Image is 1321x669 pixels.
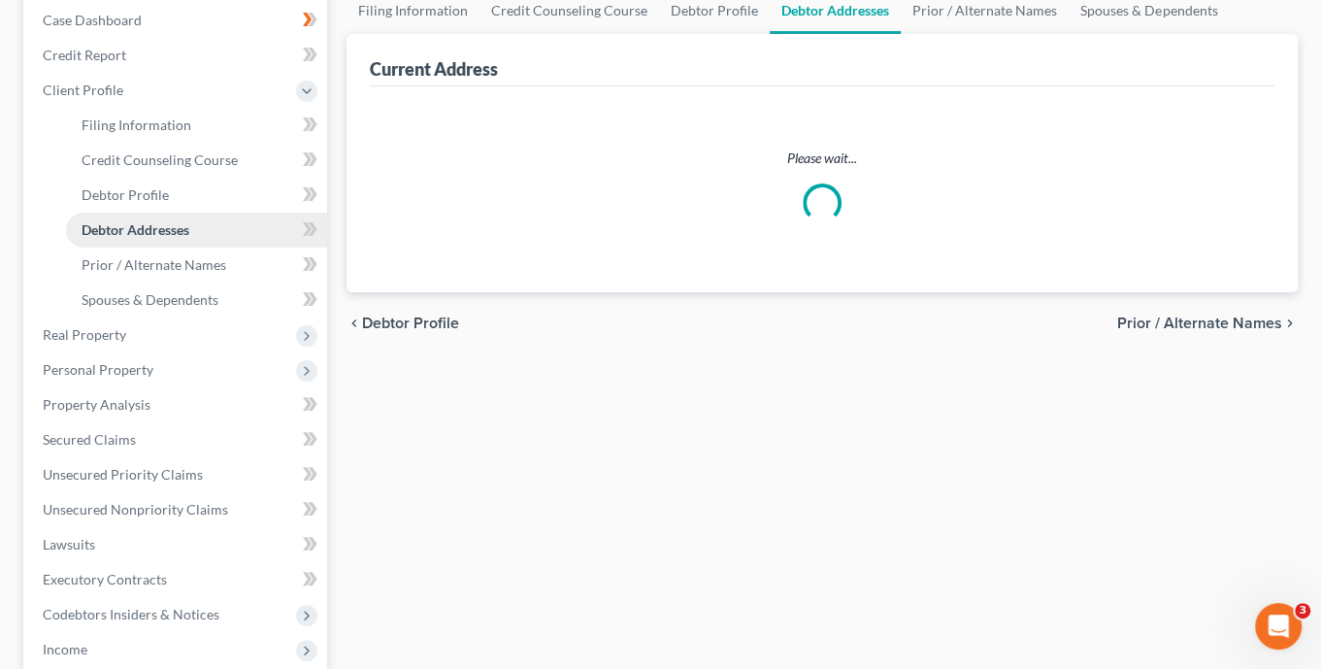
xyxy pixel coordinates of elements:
[43,501,228,518] span: Unsecured Nonpriority Claims
[43,326,126,343] span: Real Property
[27,527,327,562] a: Lawsuits
[66,178,327,213] a: Debtor Profile
[347,316,459,331] button: chevron_left Debtor Profile
[27,492,327,527] a: Unsecured Nonpriority Claims
[1282,316,1298,331] i: chevron_right
[1117,316,1298,331] button: Prior / Alternate Names chevron_right
[66,143,327,178] a: Credit Counseling Course
[66,283,327,318] a: Spouses & Dependents
[385,149,1259,168] p: Please wait...
[43,641,87,657] span: Income
[82,291,218,308] span: Spouses & Dependents
[1117,316,1282,331] span: Prior / Alternate Names
[82,151,238,168] span: Credit Counseling Course
[43,361,153,378] span: Personal Property
[27,457,327,492] a: Unsecured Priority Claims
[1255,603,1302,650] iframe: Intercom live chat
[1295,603,1310,619] span: 3
[43,47,126,63] span: Credit Report
[43,606,219,622] span: Codebtors Insiders & Notices
[43,466,203,483] span: Unsecured Priority Claims
[27,562,327,597] a: Executory Contracts
[347,316,362,331] i: chevron_left
[43,12,142,28] span: Case Dashboard
[43,396,150,413] span: Property Analysis
[82,221,189,238] span: Debtor Addresses
[66,213,327,248] a: Debtor Addresses
[66,248,327,283] a: Prior / Alternate Names
[66,108,327,143] a: Filing Information
[82,256,226,273] span: Prior / Alternate Names
[27,38,327,73] a: Credit Report
[27,387,327,422] a: Property Analysis
[27,3,327,38] a: Case Dashboard
[43,536,95,552] span: Lawsuits
[43,82,123,98] span: Client Profile
[43,431,136,448] span: Secured Claims
[82,186,169,203] span: Debtor Profile
[43,571,167,587] span: Executory Contracts
[82,117,191,133] span: Filing Information
[370,57,498,81] div: Current Address
[362,316,459,331] span: Debtor Profile
[27,422,327,457] a: Secured Claims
